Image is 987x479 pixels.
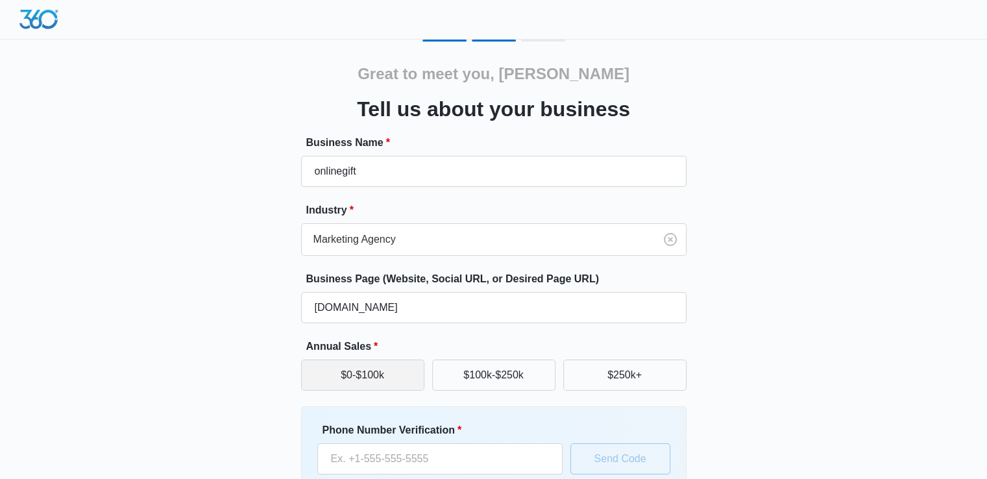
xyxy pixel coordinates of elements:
input: e.g. Jane's Plumbing [301,156,687,187]
label: Industry [306,203,692,218]
button: $250k+ [563,360,687,391]
button: $100k-$250k [432,360,555,391]
input: Ex. +1-555-555-5555 [317,443,563,474]
button: $0-$100k [301,360,424,391]
h3: Tell us about your business [357,93,630,125]
h2: Great to meet you, [PERSON_NAME] [358,62,629,86]
button: Clear [660,229,681,250]
label: Business Page (Website, Social URL, or Desired Page URL) [306,271,692,287]
label: Phone Number Verification [323,423,568,438]
label: Annual Sales [306,339,692,354]
input: e.g. janesplumbing.com [301,292,687,323]
label: Business Name [306,135,692,151]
